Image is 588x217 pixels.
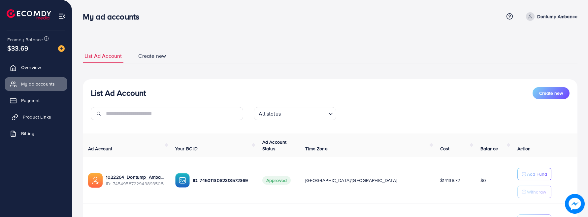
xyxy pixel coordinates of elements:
span: Cost [440,145,450,152]
span: Billing [21,130,34,137]
img: logo [7,9,51,19]
a: My ad accounts [5,77,67,90]
span: ID: 7454958722943893505 [106,180,165,187]
span: Overview [21,64,41,71]
span: All status [257,109,282,119]
button: Withdraw [517,186,551,198]
span: Time Zone [305,145,327,152]
span: Balance [480,145,498,152]
a: Dontump Ambance [523,12,577,21]
span: $14138.72 [440,177,460,184]
a: 1022264_Dontump_Ambance_1735742847027 [106,174,165,180]
span: [GEOGRAPHIC_DATA]/[GEOGRAPHIC_DATA] [305,177,397,184]
img: ic-ads-acc.e4c84228.svg [88,173,103,188]
a: Product Links [5,110,67,124]
a: Overview [5,61,67,74]
span: Payment [21,97,40,104]
span: List Ad Account [84,52,122,60]
span: Create new [138,52,166,60]
span: Create new [539,90,563,96]
p: ID: 7450113082313572369 [193,176,252,184]
p: Add Fund [527,170,547,178]
span: $0 [480,177,486,184]
span: Product Links [23,114,51,120]
div: <span class='underline'>1022264_Dontump_Ambance_1735742847027</span></br>7454958722943893505 [106,174,165,187]
a: Payment [5,94,67,107]
span: Ecomdy Balance [7,36,43,43]
input: Search for option [283,108,326,119]
img: ic-ba-acc.ded83a64.svg [175,173,190,188]
button: Add Fund [517,168,551,180]
p: Withdraw [527,188,546,196]
span: $33.69 [7,43,28,53]
img: image [565,194,585,214]
span: Approved [262,176,291,185]
h3: My ad accounts [83,12,145,21]
img: menu [58,13,66,20]
h3: List Ad Account [91,88,146,98]
span: Ad Account [88,145,113,152]
img: image [58,45,65,52]
span: Action [517,145,531,152]
span: Your BC ID [175,145,198,152]
p: Dontump Ambance [537,13,577,20]
span: My ad accounts [21,81,55,87]
button: Create new [533,87,570,99]
a: Billing [5,127,67,140]
div: Search for option [254,107,336,120]
span: Ad Account Status [262,139,287,152]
